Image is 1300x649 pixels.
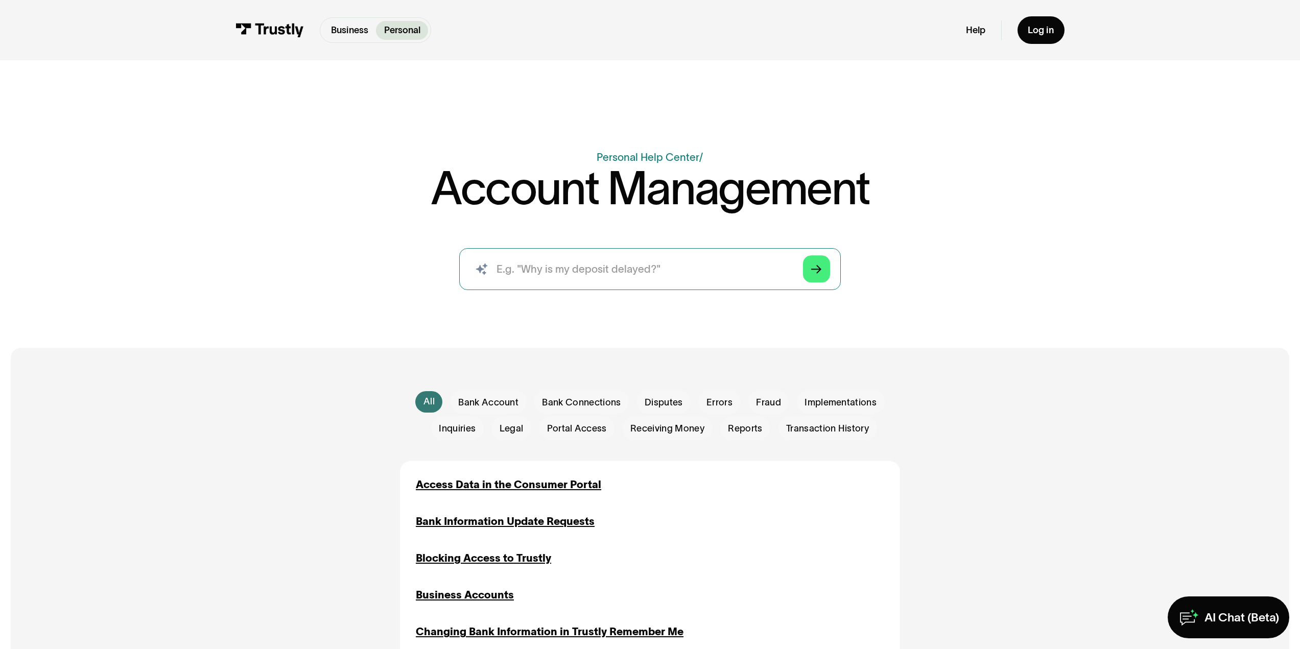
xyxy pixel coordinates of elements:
span: Transaction History [786,422,869,436]
a: Log in [1018,16,1065,44]
a: Business Accounts [416,587,514,603]
form: Email Form [400,390,900,440]
a: Personal Help Center [597,151,699,163]
span: Inquiries [439,422,476,436]
div: All [423,395,435,408]
span: Implementations [805,396,877,410]
span: Portal Access [547,422,607,436]
a: Help [966,25,985,36]
span: Disputes [645,396,683,410]
p: Business [331,23,368,37]
a: Access Data in the Consumer Portal [416,477,601,493]
span: Bank Connections [542,396,621,410]
div: AI Chat (Beta) [1204,610,1279,625]
span: Errors [706,396,732,410]
a: Blocking Access to Trustly [416,550,551,566]
a: All [415,391,442,412]
p: Personal [384,23,420,37]
form: Search [459,248,841,290]
a: Personal [376,21,428,40]
a: AI Chat (Beta) [1168,596,1290,638]
div: / [699,151,703,163]
span: Bank Account [458,396,518,410]
span: Legal [500,422,524,436]
h1: Account Management [431,165,869,211]
span: Fraud [756,396,781,410]
span: Receiving Money [630,422,704,436]
img: Trustly Logo [235,23,304,37]
div: Log in [1028,25,1054,36]
span: Reports [728,422,762,436]
a: Changing Bank Information in Trustly Remember Me [416,624,683,640]
a: Bank Information Update Requests [416,514,595,530]
a: Business [323,21,376,40]
input: search [459,248,841,290]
